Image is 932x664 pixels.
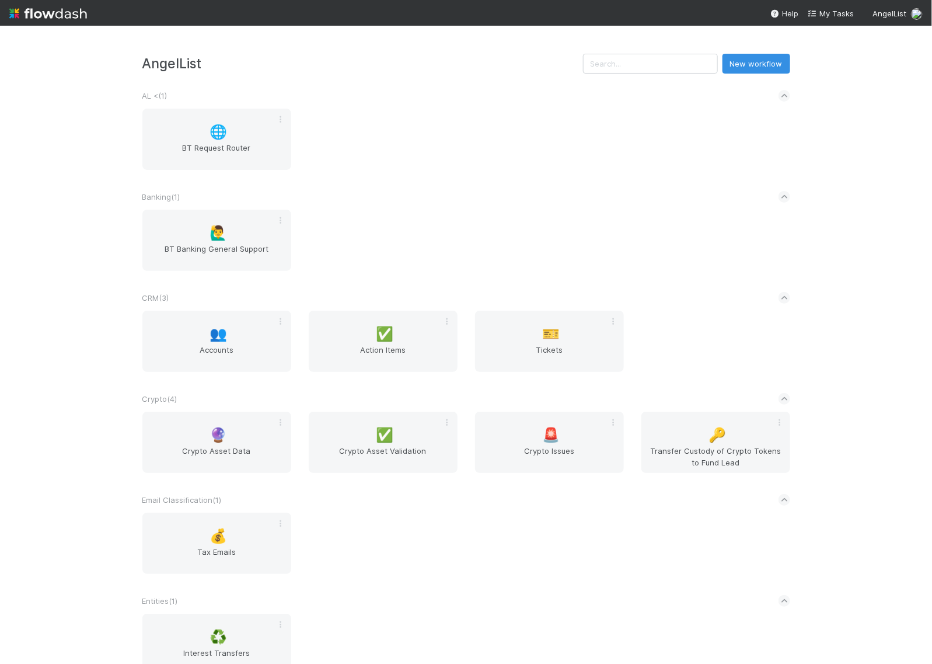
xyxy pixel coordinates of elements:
span: Crypto Asset Validation [313,445,453,468]
span: 👥 [210,326,227,342]
span: 🔮 [210,427,227,443]
a: 👥Accounts [142,311,291,372]
a: ✅Crypto Asset Validation [309,412,458,473]
span: 🚨 [542,427,560,443]
span: Entities ( 1 ) [142,596,178,606]
span: Email Classification ( 1 ) [142,495,222,505]
span: My Tasks [808,9,854,18]
span: Tickets [480,344,619,367]
a: My Tasks [808,8,854,19]
span: Tax Emails [147,546,287,569]
span: Banking ( 1 ) [142,192,180,201]
a: 🌐BT Request Router [142,109,291,170]
span: AL < ( 1 ) [142,91,167,100]
span: Crypto Asset Data [147,445,287,468]
img: avatar_cc3a00d7-dd5c-4a2f-8d58-dd6545b20c0d.png [911,8,923,20]
span: Crypto ( 4 ) [142,394,177,404]
a: 🎫Tickets [475,311,624,372]
img: logo-inverted-e16ddd16eac7371096b0.svg [9,4,87,23]
h3: AngelList [142,55,583,71]
span: BT Banking General Support [147,243,287,266]
span: AngelList [872,9,906,18]
a: 🙋‍♂️BT Banking General Support [142,210,291,271]
a: 💰Tax Emails [142,513,291,574]
span: Action Items [313,344,453,367]
a: 🚨Crypto Issues [475,412,624,473]
button: New workflow [722,54,790,74]
span: 🌐 [210,124,227,140]
span: ✅ [376,427,393,443]
span: BT Request Router [147,142,287,165]
span: Crypto Issues [480,445,619,468]
span: 🔑 [708,427,726,443]
a: 🔑Transfer Custody of Crypto Tokens to Fund Lead [641,412,790,473]
span: 💰 [210,529,227,544]
span: 🎫 [542,326,560,342]
span: 🙋‍♂️ [210,225,227,241]
span: Transfer Custody of Crypto Tokens to Fund Lead [646,445,786,468]
a: ✅Action Items [309,311,458,372]
span: ✅ [376,326,393,342]
input: Search... [583,54,718,74]
div: Help [770,8,798,19]
a: 🔮Crypto Asset Data [142,412,291,473]
span: ♻️ [210,630,227,645]
span: CRM ( 3 ) [142,293,169,303]
span: Accounts [147,344,287,367]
